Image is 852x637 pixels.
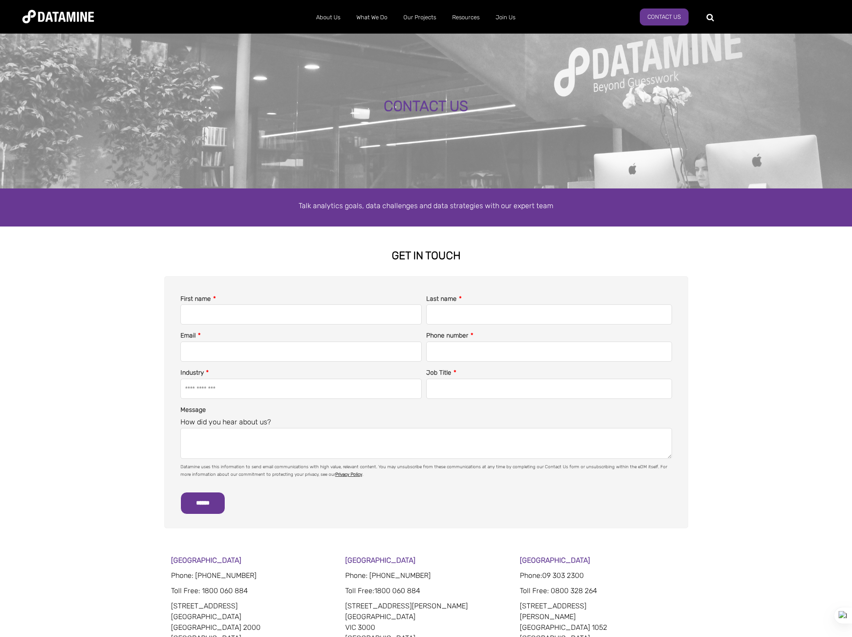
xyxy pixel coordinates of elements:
span: 09 303 2300 [542,571,584,580]
p: : 1800 060 884 [171,586,333,596]
span: Email [180,332,196,339]
legend: How did you hear about us? [180,416,672,428]
span: Phone: [PHONE_NUMBER] [345,571,431,580]
a: About Us [308,6,348,29]
a: Contact Us [640,9,689,26]
span: Toll Free: 0800 328 264 [520,586,597,595]
strong: [GEOGRAPHIC_DATA] [345,556,415,564]
strong: GET IN TOUCH [392,249,461,262]
a: Join Us [488,6,523,29]
a: Privacy Policy [335,472,362,477]
span: Message [180,406,206,414]
div: CONTACT US [97,98,755,115]
a: Our Projects [395,6,444,29]
span: Job Title [426,369,451,376]
span: Phone: [PHONE_NUMBER] [171,571,257,580]
span: Industry [180,369,204,376]
a: What We Do [348,6,395,29]
p: 1800 060 884 [345,586,507,596]
p: Datamine uses this information to send email communications with high value, relevant content. Yo... [180,463,672,479]
span: First name [180,295,211,303]
img: Datamine [22,10,94,23]
span: Toll Free: [345,586,374,595]
strong: [GEOGRAPHIC_DATA] [171,556,241,564]
a: Resources [444,6,488,29]
span: Last name [426,295,457,303]
span: Phone number [426,332,468,339]
span: Talk analytics goals, data challenges and data strategies with our expert team [299,201,553,210]
strong: [GEOGRAPHIC_DATA] [520,556,590,564]
p: Phone: [520,570,681,581]
span: Toll Free [171,586,198,595]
